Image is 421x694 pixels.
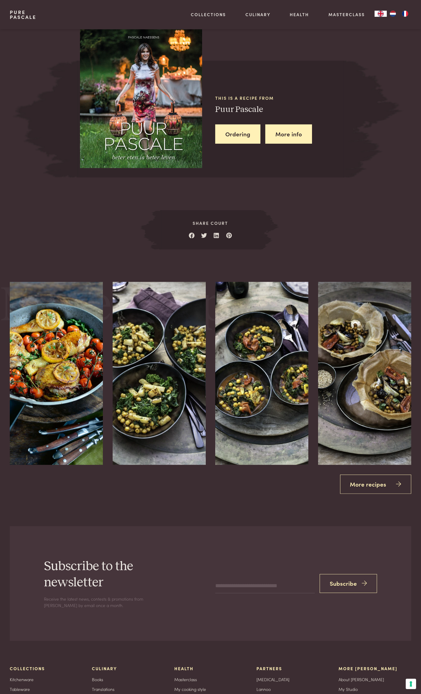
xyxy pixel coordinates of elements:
div: Language [375,11,387,17]
a: About [PERSON_NAME] [339,676,384,683]
span: Health [174,665,194,672]
a: Kitchenware [10,676,34,683]
a: Masterclass [174,676,197,683]
img: Roasted chicken with tomato and lemon (keto) [10,282,103,465]
a: EN [375,11,387,17]
a: My Studio [339,686,358,692]
h2: Subscribe to the newsletter [44,559,171,591]
a: More recipes [340,475,412,494]
a: Ordering [215,124,260,144]
a: FR [399,11,411,17]
a: Collections [191,11,226,18]
span: Partners [256,665,282,672]
a: Tableware [10,686,30,692]
h3: Puur Pascale [215,104,344,115]
span: This is a recipe from [215,95,344,101]
img: Grilled chickpeas and vegetables in brioche dough [318,282,411,465]
button: Subscribe [320,574,377,593]
a: NL [387,11,399,17]
a: Culinary [245,11,270,18]
span: Culinary [92,665,117,672]
button: Your consent preferences for tracking technologies [406,679,416,689]
ul: Language list [387,11,411,17]
a: My cooking style [174,686,206,692]
span: More [PERSON_NAME] [339,665,398,672]
a: [MEDICAL_DATA] [256,676,289,683]
a: Books [92,676,103,683]
img: Chickpeas with sautéed celeriac and kale [113,282,206,465]
a: Lannoo [256,686,271,692]
span: Share Court [160,220,261,226]
a: Translations [92,686,114,692]
a: Masterclass [328,11,365,18]
a: Health [290,11,309,18]
a: More info [265,124,312,144]
p: Receive the latest news, contests & promotions from [PERSON_NAME] by email once a month. [44,596,148,608]
a: PurePascale [10,10,36,20]
span: Collections [10,665,45,672]
img: Soup with chickpeas, tomato and kale [215,282,308,465]
aside: Language selected: English [375,11,411,17]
